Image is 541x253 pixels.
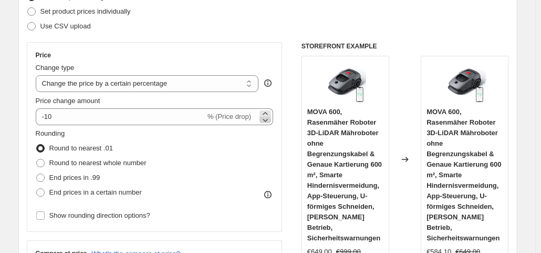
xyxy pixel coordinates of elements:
span: Use CSV upload [40,22,91,30]
h3: Price [36,51,51,59]
img: 71mYkf1J07L_80x.jpg [444,62,486,104]
input: -15 [36,108,205,125]
span: % (Price drop) [207,113,251,120]
span: Rounding [36,129,65,137]
span: MOVA 600, Rasenmäher Roboter 3D-LiDAR Mähroboter ohne Begrenzungskabel & Genaue Kartierung 600 m²... [307,108,382,242]
span: MOVA 600, Rasenmäher Roboter 3D-LiDAR Mähroboter ohne Begrenzungskabel & Genaue Kartierung 600 m²... [426,108,501,242]
span: Round to nearest whole number [49,159,147,167]
span: Set product prices individually [40,7,131,15]
span: Round to nearest .01 [49,144,113,152]
span: End prices in .99 [49,174,100,181]
h6: STOREFRONT EXAMPLE [301,42,509,50]
img: 71mYkf1J07L_80x.jpg [324,62,366,104]
div: help [263,78,273,88]
span: Price change amount [36,97,100,105]
span: Change type [36,64,75,72]
span: End prices in a certain number [49,188,142,196]
span: Show rounding direction options? [49,211,150,219]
